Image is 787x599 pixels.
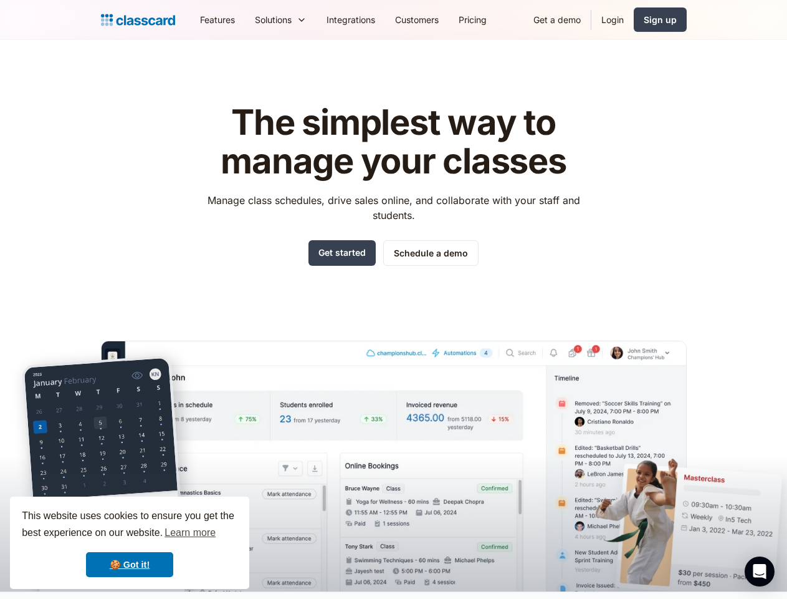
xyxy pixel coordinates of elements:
a: Pricing [449,6,497,34]
p: Manage class schedules, drive sales online, and collaborate with your staff and students. [196,193,591,223]
a: learn more about cookies [163,524,217,542]
h1: The simplest way to manage your classes [196,104,591,180]
a: Get a demo [523,6,591,34]
a: Sign up [634,7,687,32]
a: Schedule a demo [383,240,479,266]
a: Customers [385,6,449,34]
div: cookieconsent [10,497,249,589]
div: Solutions [255,13,292,26]
div: Solutions [245,6,317,34]
a: Integrations [317,6,385,34]
div: Sign up [644,13,677,26]
a: dismiss cookie message [86,552,173,577]
a: home [101,11,175,29]
div: Open Intercom Messenger [745,557,775,587]
a: Login [591,6,634,34]
a: Features [190,6,245,34]
a: Get started [308,240,376,266]
span: This website uses cookies to ensure you get the best experience on our website. [22,509,237,542]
